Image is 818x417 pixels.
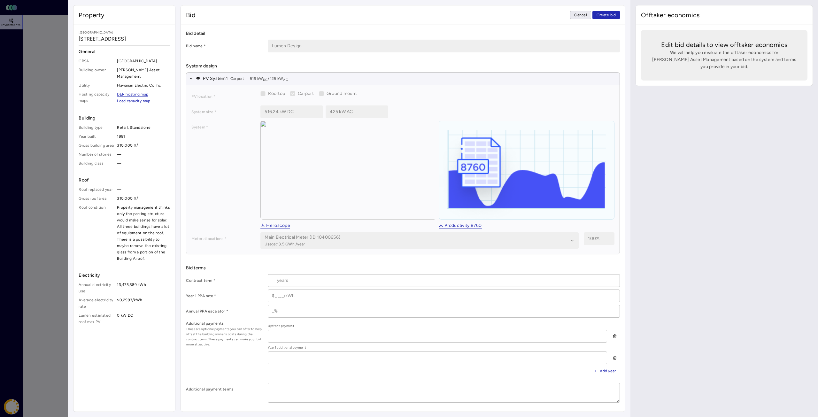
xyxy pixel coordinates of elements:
[117,151,170,158] span: —
[117,282,170,294] span: 13,475,389 kWh
[79,142,114,149] span: Gross building area
[79,297,114,310] span: Average electricity rate
[186,320,263,327] label: Additional payments
[79,160,114,166] span: Building class
[661,40,787,49] span: Edit bid details to view offtaker economics
[79,133,114,140] span: Year built
[79,204,114,262] span: Roof condition
[191,236,255,242] label: Meter allocations *
[186,63,620,70] span: System design
[117,67,170,80] span: [PERSON_NAME] Asset Management
[439,121,614,219] img: helioscope-8760-1D3KBreE.png
[261,106,323,118] input: 1,000 kW DC
[186,293,263,299] label: Year 1 PPA rate *
[268,345,607,350] span: Year 1 additional payment
[298,91,314,96] span: Carport
[117,312,170,325] span: 0 kW DC
[651,49,797,70] span: We will help you evaluate the offtaker economics for [PERSON_NAME] Asset Management based on the ...
[79,58,114,64] span: CBSA
[79,91,114,104] span: Hosting capacity maps
[230,75,244,82] span: Carport
[79,30,170,35] span: [GEOGRAPHIC_DATA]
[79,48,170,55] span: General
[268,274,620,287] input: __ years
[268,91,285,96] span: Rooftop
[589,367,620,375] button: Add year
[79,312,114,325] span: Lumen estimated roof max PV
[117,92,148,97] a: DER hosting map
[191,124,255,130] label: System *
[203,75,228,82] span: PV System 1
[584,233,614,245] input: 100%
[263,78,268,82] sub: DC
[186,277,263,284] label: Contract term *
[250,75,288,82] span: 516 kW / 425 kW
[186,11,195,19] span: Bid
[117,133,170,140] span: 1981
[117,297,170,310] span: $0.2993/kWh
[117,124,170,131] span: Retail, Standalone
[260,121,436,220] img: view
[79,195,114,202] span: Gross roof area
[79,177,170,184] span: Roof
[186,43,263,49] label: Bid name *
[79,282,114,294] span: Annual electricity use
[117,195,170,202] span: 310,000 ft²
[117,82,170,89] span: Hawaiian Electric Co Inc
[186,327,263,347] span: These are optional payments you can offer to help offset the building owner's costs during the co...
[592,11,620,19] button: Create bid
[117,204,170,262] span: Property management thinks only the parking structure would make sense for solar. All three build...
[191,93,255,100] label: PV location *
[186,73,620,85] button: PV System1Carport516 kWDC/425 kWAC
[268,305,620,317] input: _%
[117,142,170,149] span: 310,000 ft²
[186,386,263,392] label: Additional payment terms
[268,323,607,328] span: Upfront payment
[327,91,357,96] span: Ground mount
[79,272,170,279] span: Electricity
[641,11,699,19] span: Offtaker economics
[79,124,114,131] span: Building type
[597,12,616,18] span: Create bid
[600,368,616,374] span: Add year
[79,82,114,89] span: Utility
[574,12,587,18] span: Cancel
[283,78,288,82] sub: AC
[117,186,170,193] span: —
[79,151,114,158] span: Number of stories
[117,99,150,103] a: Load capacity map
[186,265,620,272] span: Bid terms
[79,186,114,193] span: Roof replaced year
[117,58,170,64] span: [GEOGRAPHIC_DATA]
[268,290,620,302] input: $_.___/kWh
[79,115,170,122] span: Building
[186,30,620,37] span: Bid detail
[570,11,591,19] button: Cancel
[260,223,290,228] a: Helioscope
[79,35,170,43] span: [STREET_ADDRESS]
[79,67,114,80] span: Building owner
[117,160,170,166] span: —
[326,106,388,118] input: 1,000 kW AC
[191,109,255,115] label: System size *
[186,308,263,314] label: Annual PPA escalator *
[439,223,482,228] a: Productivity 8760
[79,11,104,19] span: Property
